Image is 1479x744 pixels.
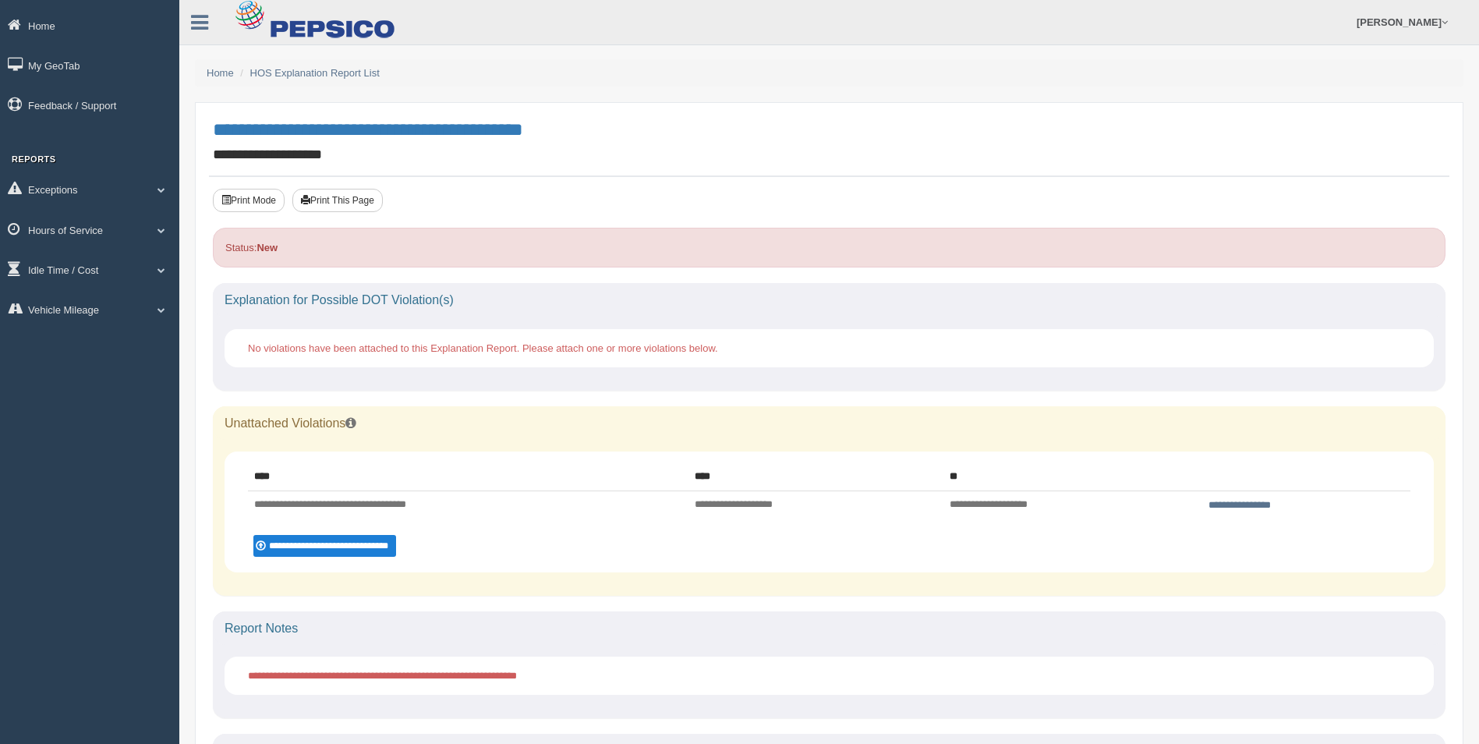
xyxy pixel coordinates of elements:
[213,228,1445,267] div: Status:
[248,342,718,354] span: No violations have been attached to this Explanation Report. Please attach one or more violations...
[292,189,383,212] button: Print This Page
[207,67,234,79] a: Home
[213,611,1445,646] div: Report Notes
[213,189,285,212] button: Print Mode
[257,242,278,253] strong: New
[213,283,1445,317] div: Explanation for Possible DOT Violation(s)
[250,67,380,79] a: HOS Explanation Report List
[213,406,1445,441] div: Unattached Violations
